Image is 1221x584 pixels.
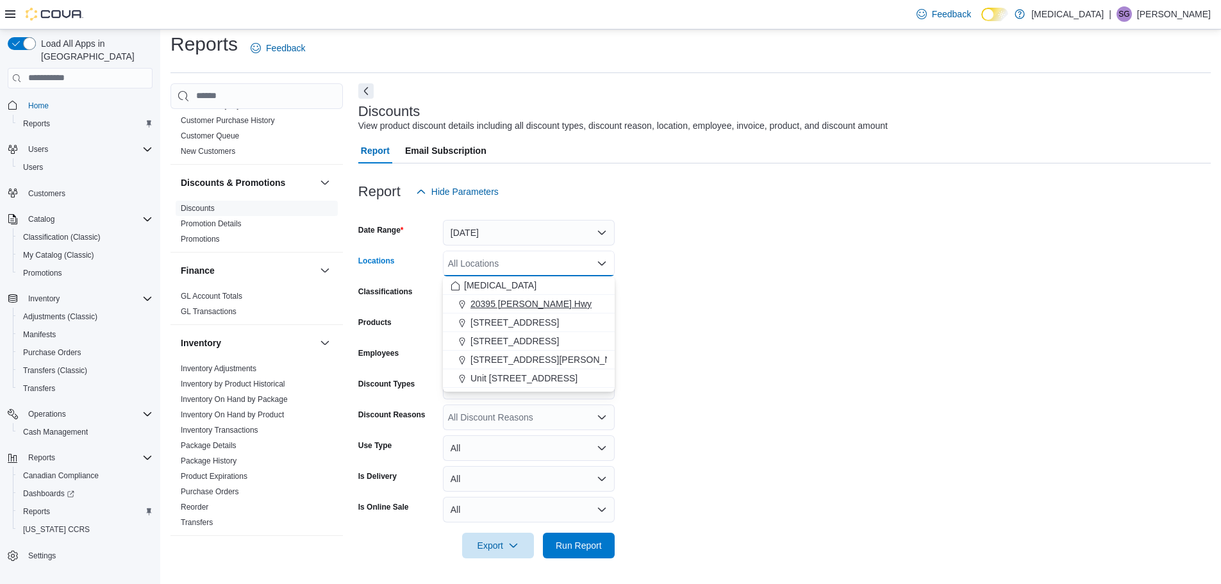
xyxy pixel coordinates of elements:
[556,539,602,552] span: Run Report
[13,485,158,503] a: Dashboards
[181,115,275,126] span: Customer Purchase History
[23,347,81,358] span: Purchase Orders
[981,21,982,22] span: Dark Mode
[181,306,237,317] span: GL Transactions
[3,405,158,423] button: Operations
[361,138,390,163] span: Report
[23,406,71,422] button: Operations
[470,372,577,385] span: Unit [STREET_ADDRESS]
[23,186,71,201] a: Customers
[358,348,399,358] label: Employees
[23,524,90,535] span: [US_STATE] CCRS
[18,309,103,324] a: Adjustments (Classic)
[23,291,65,306] button: Inventory
[23,268,62,278] span: Promotions
[181,264,215,277] h3: Finance
[28,409,66,419] span: Operations
[181,410,284,419] a: Inventory On Hand by Product
[181,176,285,189] h3: Discounts & Promotions
[1031,6,1104,22] p: [MEDICAL_DATA]
[23,312,97,322] span: Adjustments (Classic)
[13,344,158,362] button: Purchase Orders
[13,264,158,282] button: Promotions
[18,160,48,175] a: Users
[18,424,153,440] span: Cash Management
[170,31,238,57] h1: Reports
[18,229,106,245] a: Classification (Classic)
[443,276,615,388] div: Choose from the following options
[23,97,153,113] span: Home
[181,204,215,213] a: Discounts
[181,441,237,450] a: Package Details
[3,96,158,115] button: Home
[23,291,153,306] span: Inventory
[13,380,158,397] button: Transfers
[3,210,158,228] button: Catalog
[245,35,310,61] a: Feedback
[1118,6,1129,22] span: SG
[181,291,242,301] span: GL Account Totals
[18,327,61,342] a: Manifests
[358,287,413,297] label: Classifications
[317,175,333,190] button: Discounts & Promotions
[181,307,237,316] a: GL Transactions
[181,337,315,349] button: Inventory
[18,486,153,501] span: Dashboards
[13,246,158,264] button: My Catalog (Classic)
[181,487,239,496] a: Purchase Orders
[28,188,65,199] span: Customers
[18,116,55,131] a: Reports
[358,317,392,328] label: Products
[181,131,239,140] a: Customer Queue
[28,551,56,561] span: Settings
[181,337,221,349] h3: Inventory
[23,119,50,129] span: Reports
[18,424,93,440] a: Cash Management
[443,466,615,492] button: All
[23,162,43,172] span: Users
[358,104,420,119] h3: Discounts
[181,426,258,435] a: Inventory Transactions
[443,369,615,388] button: Unit [STREET_ADDRESS]
[462,533,534,558] button: Export
[23,250,94,260] span: My Catalog (Classic)
[181,364,256,373] a: Inventory Adjustments
[443,276,615,295] button: [MEDICAL_DATA]
[18,468,153,483] span: Canadian Compliance
[13,503,158,521] button: Reports
[443,295,615,313] button: 20395 [PERSON_NAME] Hwy
[28,294,60,304] span: Inventory
[13,115,158,133] button: Reports
[431,185,499,198] span: Hide Parameters
[23,98,54,113] a: Home
[181,456,237,466] span: Package History
[443,220,615,246] button: [DATE]
[358,502,409,512] label: Is Online Sale
[28,101,49,111] span: Home
[411,179,504,204] button: Hide Parameters
[181,395,288,404] a: Inventory On Hand by Package
[23,450,60,465] button: Reports
[3,184,158,203] button: Customers
[181,101,264,110] a: Customer Loyalty Points
[18,468,104,483] a: Canadian Compliance
[23,330,56,340] span: Manifests
[18,327,153,342] span: Manifests
[181,264,315,277] button: Finance
[470,533,526,558] span: Export
[543,533,615,558] button: Run Report
[36,37,153,63] span: Load All Apps in [GEOGRAPHIC_DATA]
[181,219,242,229] span: Promotion Details
[358,410,426,420] label: Discount Reasons
[181,440,237,451] span: Package Details
[981,8,1008,21] input: Dark Mode
[23,212,153,227] span: Catalog
[181,219,242,228] a: Promotion Details
[181,146,235,156] span: New Customers
[18,381,153,396] span: Transfers
[26,8,83,21] img: Cova
[13,326,158,344] button: Manifests
[443,313,615,332] button: [STREET_ADDRESS]
[23,450,153,465] span: Reports
[443,435,615,461] button: All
